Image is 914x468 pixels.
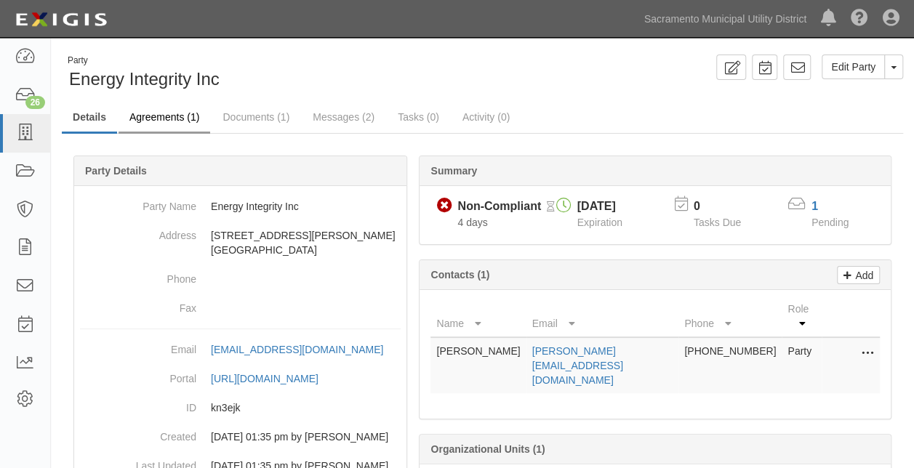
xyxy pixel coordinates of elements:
dt: ID [80,393,196,415]
td: Party [782,337,822,393]
dt: Phone [80,265,196,286]
dd: 09/22/2025 01:35 pm by Brenna Terry [80,422,401,451]
dt: Email [80,335,196,357]
img: logo-5460c22ac91f19d4615b14bd174203de0afe785f0fc80cf4dbbc73dc1793850b.png [11,7,111,33]
b: Party Details [85,165,147,177]
div: [EMAIL_ADDRESS][DOMAIN_NAME] [211,342,383,357]
a: Agreements (1) [119,102,210,134]
i: Pending Review [547,202,555,212]
th: Email [526,296,679,337]
dd: Energy Integrity Inc [80,192,401,221]
div: Non-Compliant [457,198,541,215]
div: 26 [25,96,45,109]
dt: Fax [80,294,196,315]
a: [PERSON_NAME][EMAIL_ADDRESS][DOMAIN_NAME] [532,345,623,386]
b: Summary [430,165,477,177]
a: Messages (2) [302,102,385,132]
span: Tasks Due [694,217,741,228]
dt: Created [80,422,196,444]
th: Name [430,296,526,337]
a: Details [62,102,117,134]
span: Expiration [577,217,622,228]
b: Organizational Units (1) [430,443,545,455]
a: Tasks (0) [387,102,450,132]
span: Pending [811,217,849,228]
td: [PHONE_NUMBER] [678,337,782,393]
dd: kn3ejk [80,393,401,422]
p: 0 [694,198,759,215]
div: Party [68,55,220,67]
p: Add [851,267,873,283]
a: Edit Party [822,55,885,79]
i: Non-Compliant [436,198,452,214]
th: Phone [678,296,782,337]
span: Since 09/22/2025 [457,217,487,228]
a: [URL][DOMAIN_NAME] [211,373,334,384]
td: [PERSON_NAME] [430,337,526,393]
th: Role [782,296,822,337]
i: Help Center - Complianz [851,10,868,28]
div: Energy Integrity Inc [62,55,472,92]
dt: Portal [80,364,196,386]
dt: Address [80,221,196,243]
dt: Party Name [80,192,196,214]
dd: [STREET_ADDRESS][PERSON_NAME] [GEOGRAPHIC_DATA] [80,221,401,265]
a: Activity (0) [452,102,521,132]
a: Add [837,266,880,284]
a: Documents (1) [212,102,300,132]
a: [EMAIL_ADDRESS][DOMAIN_NAME] [211,344,399,355]
a: 1 [811,200,818,212]
div: [DATE] [577,198,622,215]
b: Contacts (1) [430,269,489,281]
span: Energy Integrity Inc [69,69,220,89]
a: Sacramento Municipal Utility District [637,4,814,33]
